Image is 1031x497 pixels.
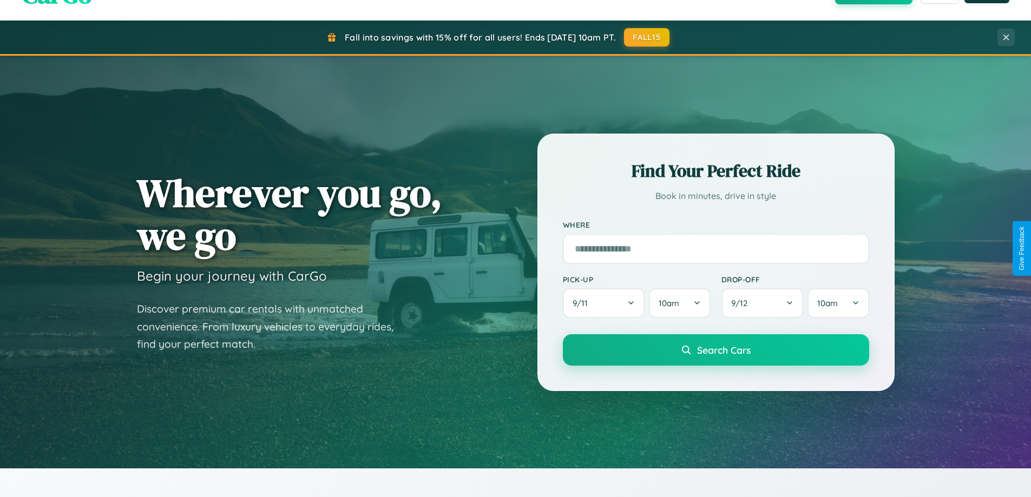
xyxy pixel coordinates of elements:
h1: Wherever you go, we go [137,171,442,257]
span: Search Cars [697,344,751,356]
button: 10am [807,288,869,318]
span: 10am [659,298,679,308]
h3: Begin your journey with CarGo [137,268,327,284]
span: 9 / 12 [731,298,753,308]
p: Book in minutes, drive in style [563,188,869,204]
button: 10am [649,288,710,318]
h2: Find Your Perfect Ride [563,159,869,183]
label: Where [563,220,869,229]
label: Pick-up [563,275,711,284]
span: Fall into savings with 15% off for all users! Ends [DATE] 10am PT. [345,32,616,43]
button: 9/12 [721,288,804,318]
button: FALL15 [624,28,669,47]
div: Give Feedback [1018,227,1026,270]
button: 9/11 [563,288,645,318]
p: Discover premium car rentals with unmatched convenience. From luxury vehicles to everyday rides, ... [137,300,408,353]
span: 9 / 11 [573,298,593,308]
span: 10am [817,298,838,308]
label: Drop-off [721,275,869,284]
button: Search Cars [563,334,869,366]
